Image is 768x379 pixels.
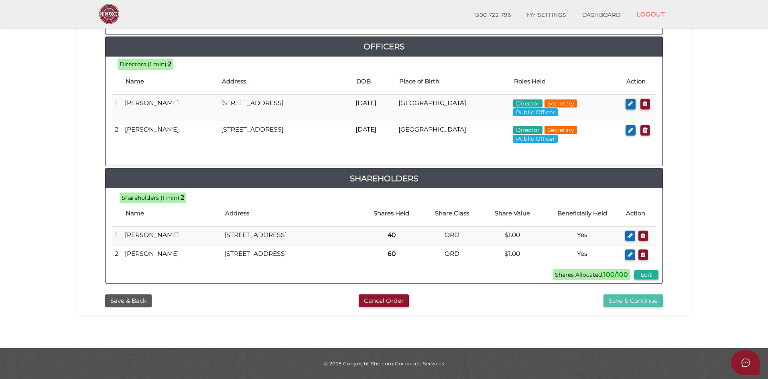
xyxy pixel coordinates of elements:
button: Edit [634,270,658,280]
span: Shares Allocated: [553,269,630,280]
h4: Name [126,210,217,217]
td: [GEOGRAPHIC_DATA] [395,121,510,147]
td: [DATE] [352,121,395,147]
a: DASHBOARD [574,7,629,23]
td: [DATE] [352,95,395,121]
td: Yes [542,226,622,245]
h4: Action [626,210,652,217]
td: [PERSON_NAME] [122,95,218,121]
h4: Place of Birth [399,78,506,85]
a: Shareholders [106,172,662,185]
span: Director [513,126,542,134]
h4: Share Class [426,210,478,217]
h4: Address [225,210,357,217]
td: 2 [112,245,122,264]
a: 1300 722 796 [466,7,519,23]
button: Open asap [731,350,760,375]
h4: Roles Held [514,78,618,85]
td: [PERSON_NAME] [122,226,221,245]
a: Officers [106,40,662,53]
b: 2 [181,194,184,201]
h4: Beneficially Held [547,210,618,217]
div: © 2025 Copyright Shelcom Corporate Services [83,360,685,367]
h4: Shares Held [365,210,418,217]
td: [GEOGRAPHIC_DATA] [395,95,510,121]
span: Secretary [545,99,577,107]
b: 40 [388,231,396,239]
td: [STREET_ADDRESS] [218,95,352,121]
span: Secretary [545,126,577,134]
h4: Share Value [486,210,538,217]
span: Shareholders (1 min): [122,194,181,201]
td: [PERSON_NAME] [122,121,218,147]
td: $1.00 [482,245,542,264]
td: 1 [112,95,122,121]
button: Save & Continue [603,294,663,308]
td: [STREET_ADDRESS] [221,226,361,245]
b: 100/100 [603,271,628,278]
td: 2 [112,121,122,147]
b: 60 [388,250,396,257]
td: Yes [542,245,622,264]
span: Public Officer [513,135,558,143]
td: ORD [422,226,482,245]
td: 1 [112,226,122,245]
button: Cancel Order [359,294,409,308]
td: [STREET_ADDRESS] [218,121,352,147]
h4: Action [626,78,652,85]
td: ORD [422,245,482,264]
span: Directors (1 min): [120,61,168,68]
td: [PERSON_NAME] [122,245,221,264]
h4: DOB [356,78,391,85]
a: LOGOUT [628,6,673,22]
h4: Address [222,78,348,85]
span: Director [513,99,542,107]
h4: Name [126,78,214,85]
span: Public Officer [513,108,558,116]
button: Save & Back [105,294,152,308]
td: [STREET_ADDRESS] [221,245,361,264]
td: $1.00 [482,226,542,245]
b: 2 [168,60,171,68]
a: MY SETTINGS [519,7,574,23]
